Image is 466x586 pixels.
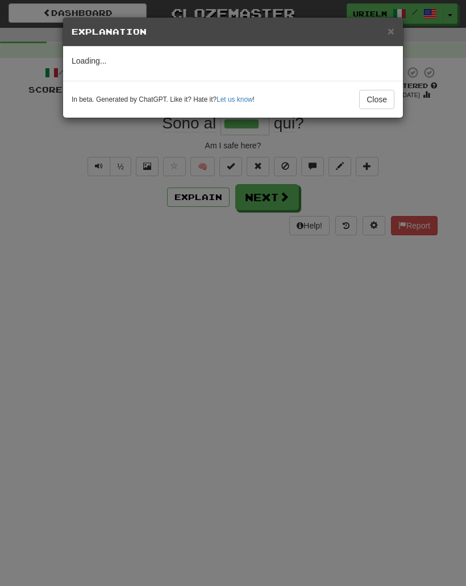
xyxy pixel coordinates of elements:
[72,26,394,38] h5: Explanation
[72,95,255,105] small: In beta. Generated by ChatGPT. Like it? Hate it? !
[72,55,394,67] p: Loading...
[388,25,394,37] button: Close
[388,24,394,38] span: ×
[359,90,394,109] button: Close
[217,95,252,103] a: Let us know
